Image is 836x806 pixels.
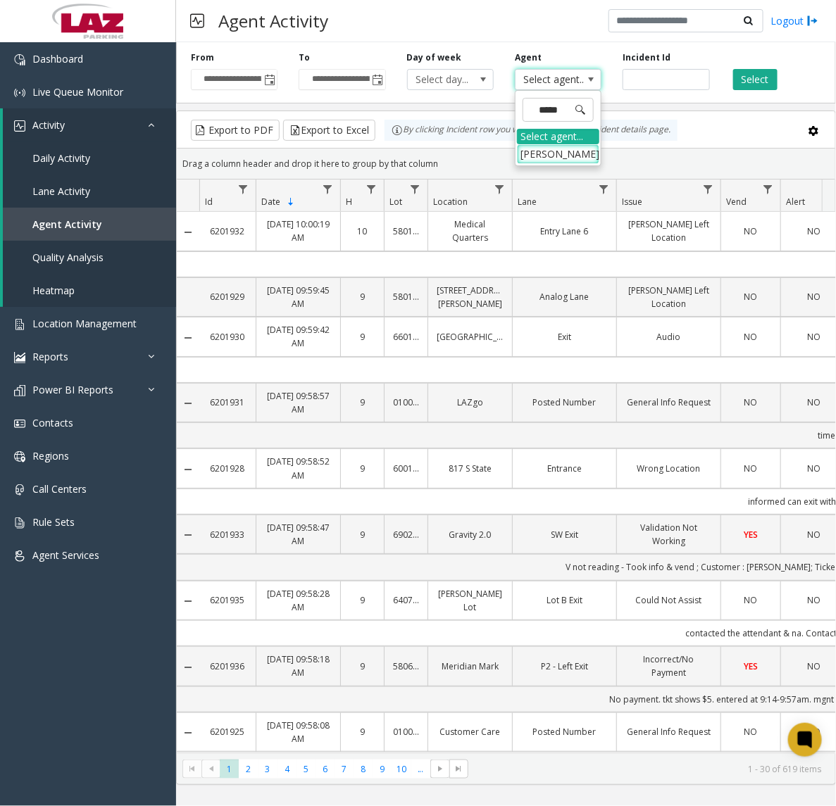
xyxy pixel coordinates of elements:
div: Select agent... [517,129,599,144]
a: 640777 [393,593,419,607]
span: NO [744,726,758,738]
img: 'icon' [14,451,25,462]
a: Validation Not Working [625,521,712,548]
a: Exit [521,330,608,344]
span: Quality Analysis [32,251,104,264]
a: Could Not Assist [625,593,712,607]
span: Select day... [408,70,476,89]
span: Location [433,196,468,208]
a: Collapse Details [177,662,199,673]
a: [DATE] 09:58:28 AM [265,587,332,614]
img: 'icon' [14,352,25,363]
a: Posted Number [521,396,608,409]
a: [DATE] 09:58:18 AM [265,653,332,679]
span: YES [744,660,758,672]
span: NO [744,396,758,408]
label: Day of week [407,51,462,64]
a: NO [730,290,772,303]
a: P2 - Left Exit [521,660,608,673]
span: Issue [622,196,642,208]
span: NO [744,291,758,303]
a: Quality Analysis [3,241,176,274]
button: Select [733,69,778,90]
a: NO [730,225,772,238]
span: Select agent... [516,70,584,89]
a: 10 [349,225,375,238]
a: Vend Filter Menu [759,180,778,199]
a: 580166 [393,225,419,238]
a: Posted Number [521,725,608,738]
h3: Agent Activity [211,4,335,38]
span: Agent Services [32,548,99,562]
span: Page 2 [239,760,258,779]
span: Daily Activity [32,151,90,165]
a: LAZgo [437,396,504,409]
label: From [191,51,214,64]
a: Collapse Details [177,596,199,607]
a: Incorrect/No Payment [625,653,712,679]
img: 'icon' [14,418,25,429]
label: To [299,51,310,64]
a: 9 [349,528,375,541]
span: Heatmap [32,284,75,297]
a: Audio [625,330,712,344]
li: [PERSON_NAME] [517,144,599,163]
a: 660196 [393,330,419,344]
a: Daily Activity [3,141,176,175]
a: Lane Activity [3,175,176,208]
span: H [346,196,352,208]
a: NO [730,396,772,409]
div: Drag a column header and drop it here to group by that column [177,151,835,176]
a: Analog Lane [521,290,608,303]
span: Page 4 [277,760,297,779]
a: [DATE] 09:58:47 AM [265,521,332,548]
span: Go to the next page [430,760,449,779]
span: Page 8 [354,760,373,779]
a: [DATE] 09:58:57 AM [265,389,332,416]
a: 010052 [393,396,419,409]
a: 6201925 [208,725,247,738]
span: Go to the last page [449,760,468,779]
span: Lane Activity [32,184,90,198]
a: NO [730,593,772,607]
a: Collapse Details [177,398,199,409]
kendo-pager-info: 1 - 30 of 619 items [477,763,821,775]
span: Toggle popup [370,70,385,89]
a: Wrong Location [625,462,712,475]
span: NO [744,331,758,343]
span: NO [744,462,758,474]
a: [DATE] 09:59:45 AM [265,284,332,310]
a: Entry Lane 6 [521,225,608,238]
span: Page 9 [373,760,392,779]
span: Id [205,196,213,208]
a: General Info Request [625,396,712,409]
a: [DATE] 09:58:52 AM [265,455,332,481]
a: Id Filter Menu [234,180,253,199]
a: 9 [349,396,375,409]
label: Incident Id [623,51,670,64]
div: Data table [177,180,835,753]
a: 600118 [393,462,419,475]
span: Location Management [32,317,137,330]
span: Rule Sets [32,515,75,529]
span: Go to the next page [435,763,446,774]
a: 9 [349,725,375,738]
img: logout [807,13,818,28]
a: NO [730,725,772,738]
span: Lane [518,196,537,208]
img: 'icon' [14,517,25,529]
img: infoIcon.svg [392,125,403,136]
a: 9 [349,290,375,303]
label: Agent [515,51,542,64]
a: 6201929 [208,290,247,303]
span: Live Queue Monitor [32,85,123,99]
div: By clicking Incident row you will be taken to the incident details page. [385,120,678,141]
a: 817 S State [437,462,504,475]
a: Heatmap [3,274,176,307]
span: Page 11 [411,760,430,779]
span: Vend [726,196,747,208]
a: [DATE] 10:00:19 AM [265,218,332,244]
a: [STREET_ADDRESS][PERSON_NAME] [437,284,504,310]
a: Location Filter Menu [490,180,509,199]
a: 6201931 [208,396,247,409]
